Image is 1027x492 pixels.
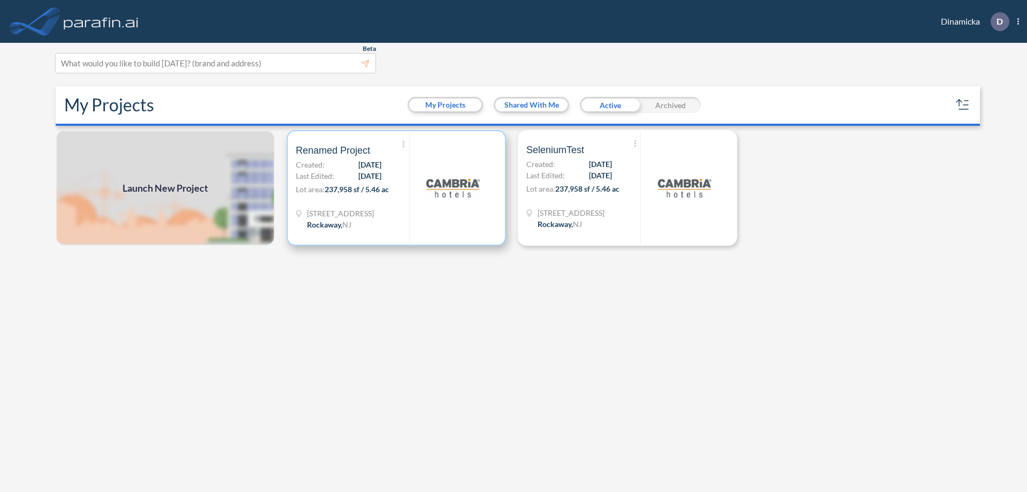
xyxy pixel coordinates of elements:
[307,208,374,219] span: 321 Mt Hope Ave
[358,159,381,170] span: [DATE]
[307,219,351,230] div: Rockaway, NJ
[526,170,565,181] span: Last Edited:
[580,97,640,113] div: Active
[296,144,370,157] span: Renamed Project
[363,44,376,53] span: Beta
[56,130,275,246] a: Launch New Project
[526,184,555,193] span: Lot area:
[954,96,971,113] button: sort
[573,219,582,229] span: NJ
[342,220,351,229] span: NJ
[56,130,275,246] img: add
[296,185,325,194] span: Lot area:
[307,220,342,229] span: Rockaway ,
[658,161,711,215] img: logo
[526,143,584,156] span: SeleniumTest
[62,11,141,32] img: logo
[997,17,1003,26] p: D
[589,170,612,181] span: [DATE]
[495,99,568,111] button: Shared With Me
[64,95,154,115] h2: My Projects
[555,184,619,193] span: 237,958 sf / 5.46 ac
[426,161,480,215] img: logo
[122,181,208,195] span: Launch New Project
[925,12,1019,31] div: Dinamicka
[358,170,381,181] span: [DATE]
[296,159,325,170] span: Created:
[296,170,334,181] span: Last Edited:
[409,99,481,111] button: My Projects
[589,158,612,170] span: [DATE]
[538,207,604,218] span: 321 Mt Hope Ave
[526,158,555,170] span: Created:
[640,97,701,113] div: Archived
[325,185,389,194] span: 237,958 sf / 5.46 ac
[538,218,582,230] div: Rockaway, NJ
[538,219,573,229] span: Rockaway ,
